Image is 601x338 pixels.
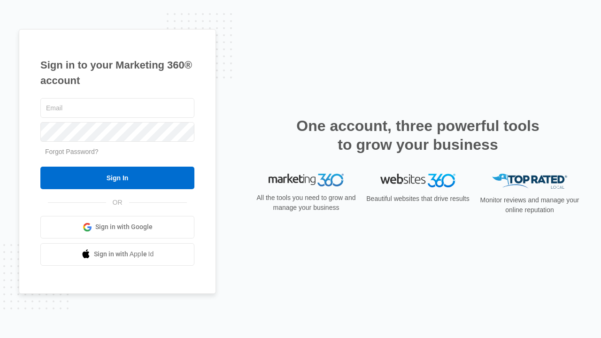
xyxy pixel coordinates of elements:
[45,148,99,155] a: Forgot Password?
[40,98,194,118] input: Email
[40,167,194,189] input: Sign In
[492,174,567,189] img: Top Rated Local
[293,116,542,154] h2: One account, three powerful tools to grow your business
[94,249,154,259] span: Sign in with Apple Id
[269,174,344,187] img: Marketing 360
[380,174,455,187] img: Websites 360
[477,195,582,215] p: Monitor reviews and manage your online reputation
[95,222,153,232] span: Sign in with Google
[106,198,129,207] span: OR
[40,243,194,266] a: Sign in with Apple Id
[40,57,194,88] h1: Sign in to your Marketing 360® account
[365,194,470,204] p: Beautiful websites that drive results
[254,193,359,213] p: All the tools you need to grow and manage your business
[40,216,194,238] a: Sign in with Google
